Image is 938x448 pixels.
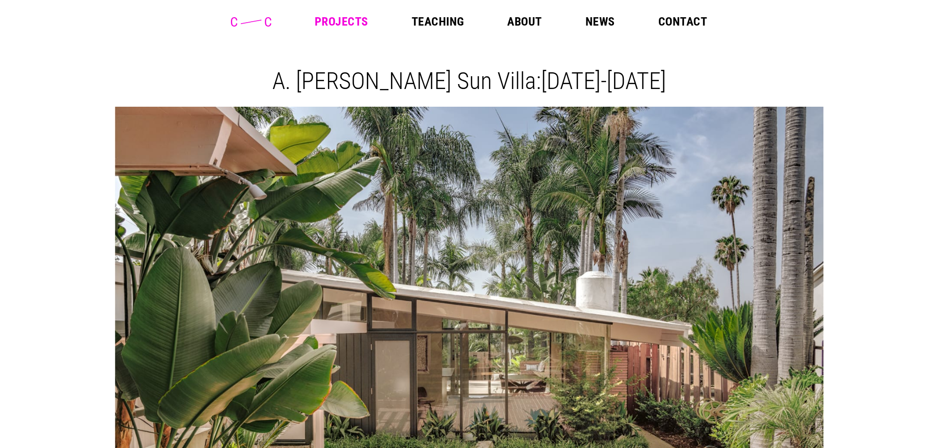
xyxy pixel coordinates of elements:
h1: A. [PERSON_NAME] Sun Villa:[DATE]-[DATE] [123,67,816,95]
nav: Main Menu [315,16,707,28]
a: Contact [658,16,707,28]
a: Teaching [412,16,464,28]
a: Projects [315,16,368,28]
a: News [585,16,615,28]
a: About [507,16,542,28]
